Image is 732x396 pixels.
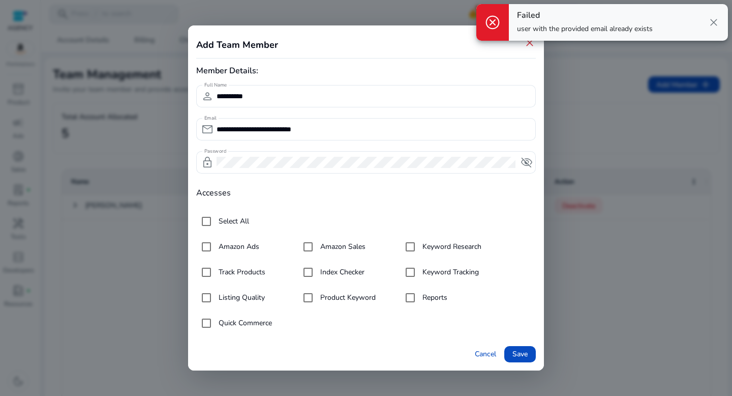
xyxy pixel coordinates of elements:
[318,267,364,277] label: Index Checker
[420,292,447,303] label: Reports
[201,90,213,102] span: person
[196,65,536,77] div: Member Details:
[521,156,533,168] span: visibility_off
[217,267,265,277] label: Track Products
[517,24,653,34] p: user with the provided email already exists
[217,216,249,227] label: Select All
[204,115,217,122] mat-label: Email
[420,241,481,252] label: Keyword Research
[524,37,536,49] span: close
[484,14,501,31] span: cancel
[318,292,376,303] label: Product Keyword
[475,349,496,359] span: Cancel
[201,123,213,135] span: mail
[196,188,536,198] h4: Accesses
[196,38,278,52] h4: Add Team Member
[512,349,528,359] span: Save
[201,156,213,168] span: lock
[318,241,365,252] label: Amazon Sales
[204,82,227,89] mat-label: Full Name
[708,16,720,29] span: close
[504,346,536,362] button: Save
[471,346,500,362] button: Cancel
[517,11,653,20] h4: Failed
[217,241,259,252] label: Amazon Ads
[420,267,479,277] label: Keyword Tracking
[217,318,272,328] label: Quick Commerce
[217,292,265,303] label: Listing Quality
[204,148,226,155] mat-label: Password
